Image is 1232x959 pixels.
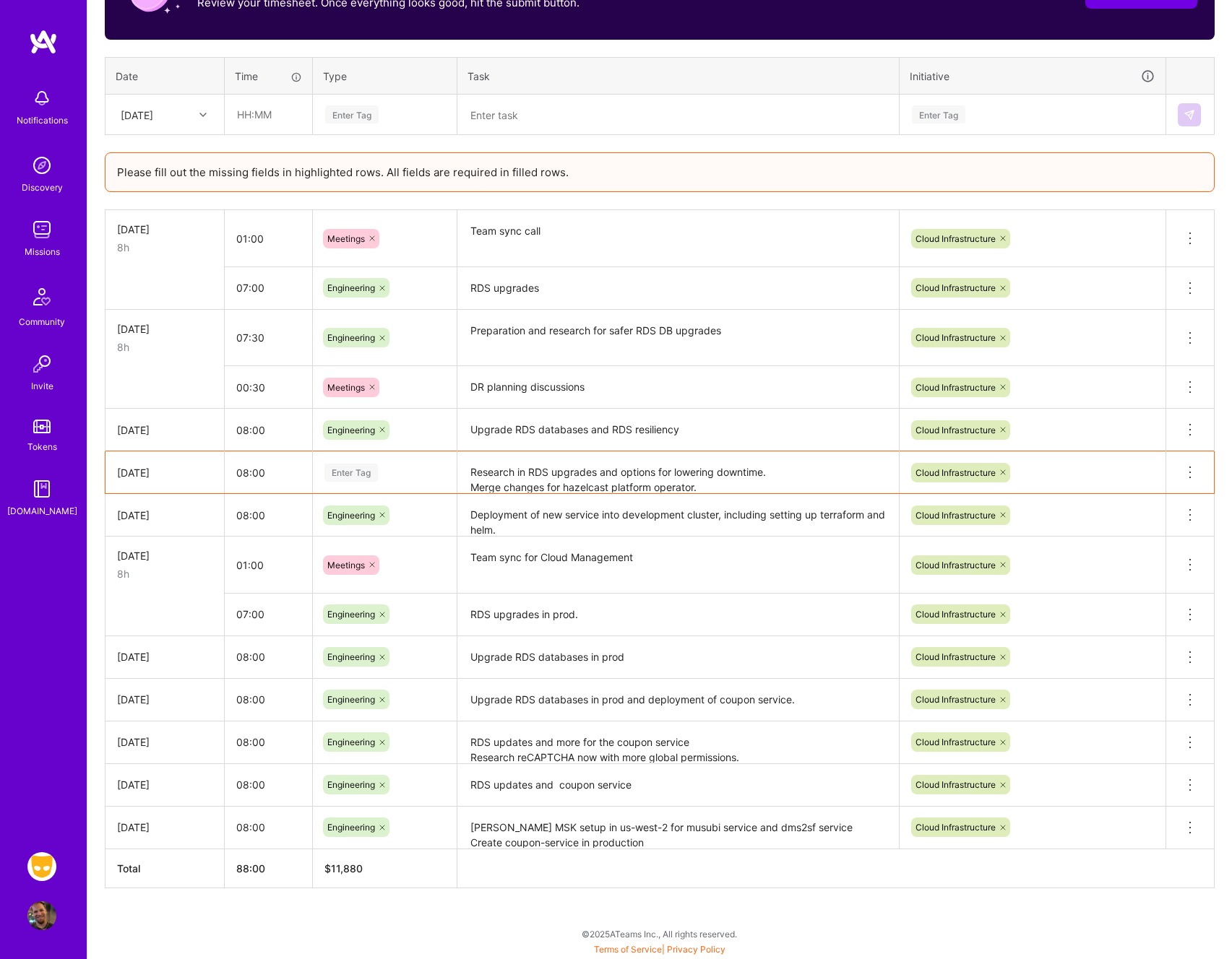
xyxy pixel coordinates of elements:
input: HH:MM [225,368,312,407]
div: Discovery [22,180,63,195]
img: tokens [33,420,51,433]
div: Initiative [910,68,1155,84]
img: teamwork [27,215,56,244]
span: Meetings [327,560,365,570]
div: Please fill out the missing fields in highlighted rows. All fields are required in filled rows. [105,152,1215,192]
input: HH:MM [225,680,312,719]
div: [DATE] [117,548,212,563]
div: [DATE] [117,734,212,750]
span: Cloud Infrastructure [916,425,996,435]
div: [DATE] [121,107,153,122]
div: Invite [31,378,53,394]
textarea: DR planning discussions [459,368,897,407]
span: Cloud Infrastructure [916,651,996,662]
img: Grindr: Mobile + BE + Cloud [27,852,56,881]
img: Invite [27,350,56,378]
span: Engineering [327,609,375,620]
img: logo [29,29,58,55]
span: Engineering [327,737,375,747]
a: User Avatar [24,901,60,930]
div: [DATE] [117,465,212,480]
div: Community [19,314,65,329]
div: Enter Tag [325,103,379,126]
input: HH:MM [225,723,312,761]
div: Tokens [27,439,57,454]
textarea: Team sync for Cloud Management [459,538,897,592]
span: Cloud Infrastructure [916,609,996,620]
textarea: Preparation and research for safer RDS DB upgrades [459,311,897,365]
th: 88:00 [225,849,313,888]
span: Engineering [327,694,375,705]
div: [DATE] [117,820,212,835]
input: HH:MM [225,765,312,804]
input: HH:MM [225,411,312,449]
input: HH:MM [225,546,312,584]
img: Community [25,279,59,314]
i: icon Chevron [199,111,207,118]
span: Cloud Infrastructure [916,332,996,343]
div: [DATE] [117,649,212,664]
textarea: RDS upgrades in prod. [459,595,897,635]
img: guide book [27,474,56,503]
div: [DATE] [117,692,212,707]
div: [DATE] [117,321,212,337]
img: Submit [1184,109,1195,121]
textarea: Research in RDS upgrades and options for lowering downtime. Merge changes for hazelcast platform ... [459,453,897,492]
img: User Avatar [27,901,56,930]
textarea: Upgrade RDS databases in prod and deployment of coupon service. [459,680,897,720]
input: HH:MM [225,808,312,846]
span: Engineering [327,822,375,833]
span: $ 11,880 [324,862,363,875]
input: HH:MM [225,454,312,492]
input: HH:MM [225,95,311,134]
textarea: [PERSON_NAME] MSK setup in us-west-2 for musubi service and dms2sf service Create coupon-service ... [459,808,897,848]
textarea: Team sync call [459,212,897,266]
th: Date [105,57,225,95]
div: Missions [25,244,60,259]
th: Type [313,57,457,95]
span: Cloud Infrastructure [916,233,996,244]
textarea: RDS updates and more for the coupon service Research reCAPTCHA now with more global permissions. [459,723,897,763]
div: [DOMAIN_NAME] [7,503,77,518]
span: Cloud Infrastructure [916,282,996,293]
input: HH:MM [225,638,312,676]
span: | [594,944,725,955]
span: Cloud Infrastructure [916,737,996,747]
span: Cloud Infrastructure [916,694,996,705]
div: 8h [117,566,212,581]
div: [DATE] [117,508,212,523]
input: HH:MM [225,318,312,357]
span: Engineering [327,510,375,521]
span: Cloud Infrastructure [916,510,996,521]
input: HH:MM [225,595,312,633]
span: Cloud Infrastructure [916,382,996,393]
a: Privacy Policy [667,944,725,955]
span: Meetings [327,382,365,393]
img: discovery [27,151,56,180]
div: Time [235,69,302,84]
input: HH:MM [225,220,312,258]
div: Enter Tag [912,103,965,126]
div: Enter Tag [324,461,378,484]
a: Grindr: Mobile + BE + Cloud [24,852,60,881]
div: [DATE] [117,777,212,792]
span: Engineering [327,425,375,435]
span: Cloud Infrastructure [916,467,996,478]
div: © 2025 ATeams Inc., All rights reserved. [87,916,1232,952]
textarea: Upgrade RDS databases and RDS resiliency [459,410,897,450]
div: 8h [117,339,212,355]
span: Cloud Infrastructure [916,822,996,833]
div: 8h [117,240,212,255]
span: Engineering [327,779,375,790]
span: Engineering [327,282,375,293]
input: HH:MM [225,496,312,534]
textarea: Upgrade RDS databases in prod [459,638,897,677]
input: HH:MM [225,269,312,307]
img: bell [27,84,56,113]
span: Meetings [327,233,365,244]
textarea: RDS upgrades [459,269,897,308]
span: Cloud Infrastructure [916,560,996,570]
span: Cloud Infrastructure [916,779,996,790]
th: Task [457,57,900,95]
div: [DATE] [117,422,212,438]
